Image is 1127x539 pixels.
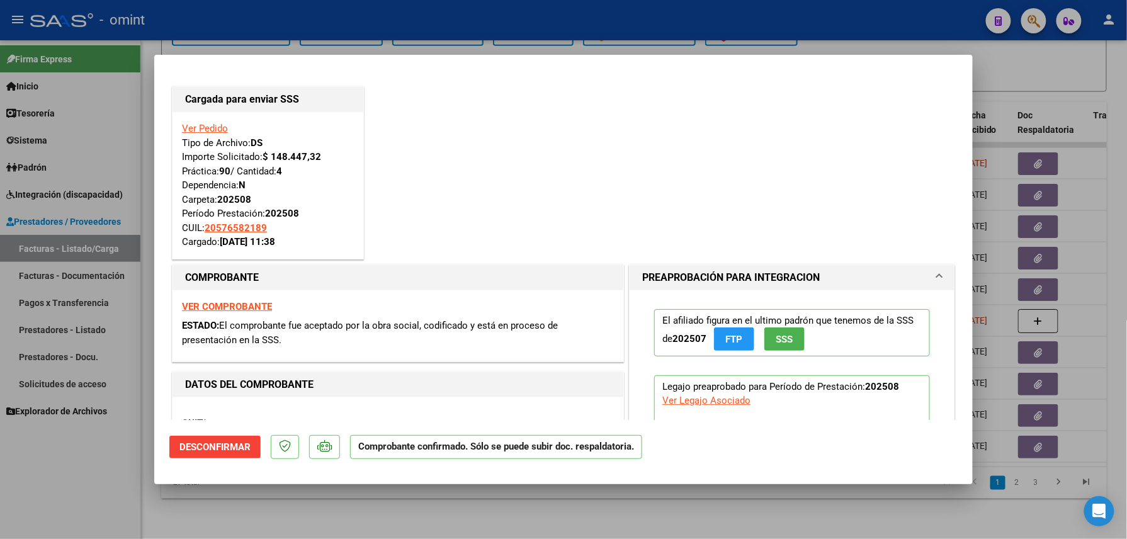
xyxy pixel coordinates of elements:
[220,236,275,247] strong: [DATE] 11:38
[265,208,299,219] strong: 202508
[865,381,899,392] strong: 202508
[263,151,321,162] strong: $ 148.447,32
[764,327,805,351] button: SSS
[276,166,282,177] strong: 4
[654,309,930,356] p: El afiliado figura en el ultimo padrón que tenemos de la SSS de
[205,222,267,234] span: 20576582189
[630,265,954,290] mat-expansion-panel-header: PREAPROBACIÓN PARA INTEGRACION
[654,375,930,524] p: Legajo preaprobado para Período de Prestación:
[239,179,246,191] strong: N
[1084,496,1114,526] div: Open Intercom Messenger
[714,327,754,351] button: FTP
[350,435,642,460] p: Comprobante confirmado. Sólo se puede subir doc. respaldatoria.
[182,416,312,431] p: CUIT
[185,271,259,283] strong: COMPROBANTE
[182,301,272,312] a: VER COMPROBANTE
[217,194,251,205] strong: 202508
[642,270,820,285] h1: PREAPROBACIÓN PARA INTEGRACION
[182,122,354,249] div: Tipo de Archivo: Importe Solicitado: Práctica: / Cantidad: Dependencia: Carpeta: Período Prestaci...
[182,320,558,346] span: El comprobante fue aceptado por la obra social, codificado y está en proceso de presentación en l...
[672,333,706,344] strong: 202507
[182,123,228,134] a: Ver Pedido
[169,436,261,458] button: Desconfirmar
[182,320,219,331] span: ESTADO:
[251,137,263,149] strong: DS
[726,334,743,345] span: FTP
[185,92,351,107] h1: Cargada para enviar SSS
[179,441,251,453] span: Desconfirmar
[219,166,230,177] strong: 90
[662,394,750,407] div: Ver Legajo Asociado
[776,334,793,345] span: SSS
[185,378,314,390] strong: DATOS DEL COMPROBANTE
